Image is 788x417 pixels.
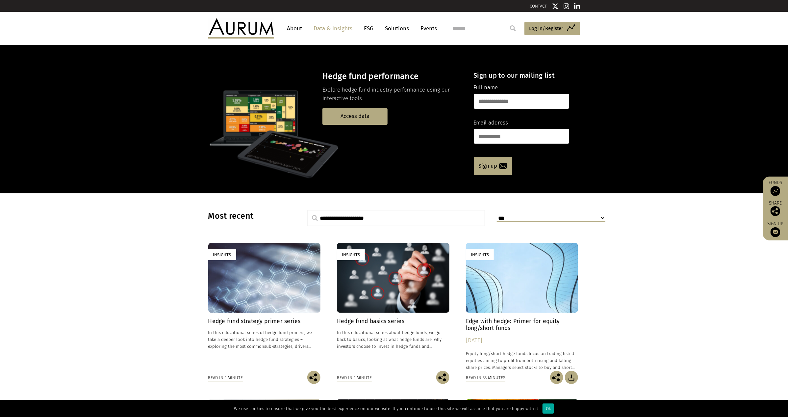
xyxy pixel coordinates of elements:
a: Events [418,22,437,35]
img: Aurum [208,18,274,38]
img: Instagram icon [564,3,570,10]
div: Insights [337,249,365,260]
img: Share this post [436,371,449,384]
a: Insights Hedge fund basics series In this educational series about hedge funds, we go back to bas... [337,243,449,371]
div: Read in 1 minute [337,374,372,381]
p: In this educational series about hedge funds, we go back to basics, looking at what hedge funds a... [337,329,449,350]
a: Log in/Register [524,22,580,36]
h3: Most recent [208,211,291,221]
div: Read in 33 minutes [466,374,505,381]
img: email-icon [499,163,507,169]
img: Access Funds [771,186,780,196]
a: Data & Insights [311,22,356,35]
h4: Sign up to our mailing list [474,71,569,79]
label: Full name [474,83,498,92]
img: Download Article [565,371,578,384]
div: [DATE] [466,336,578,345]
img: Share this post [771,206,780,216]
img: search.svg [312,215,318,221]
h4: Hedge fund basics series [337,318,449,325]
p: Equity long/short hedge funds focus on trading listed equities aiming to profit from both rising ... [466,350,578,371]
a: Solutions [382,22,413,35]
img: Twitter icon [552,3,559,10]
img: Share this post [307,371,320,384]
h4: Edge with hedge: Primer for equity long/short funds [466,318,578,332]
input: Submit [506,22,520,35]
div: Share [766,201,785,216]
h3: Hedge fund performance [322,71,462,81]
a: Access data [322,108,388,125]
p: In this educational series of hedge fund primers, we take a deeper look into hedge fund strategie... [208,329,321,350]
a: Sign up [474,157,512,175]
div: Ok [543,403,554,414]
div: Read in 1 minute [208,374,243,381]
a: CONTACT [530,4,547,9]
a: ESG [361,22,377,35]
h4: Hedge fund strategy primer series [208,318,321,325]
a: About [284,22,306,35]
img: Linkedin icon [574,3,580,10]
p: Explore hedge fund industry performance using our interactive tools. [322,86,462,103]
span: Log in/Register [529,24,564,32]
a: Insights Hedge fund strategy primer series In this educational series of hedge fund primers, we t... [208,243,321,371]
span: sub-strategies [265,344,293,349]
a: Funds [766,180,785,196]
label: Email address [474,119,508,127]
div: Insights [466,249,494,260]
img: Sign up to our newsletter [771,227,780,237]
a: Insights Edge with hedge: Primer for equity long/short funds [DATE] Equity long/short hedge funds... [466,243,578,371]
img: Share this post [550,371,563,384]
a: Sign up [766,221,785,237]
div: Insights [208,249,236,260]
